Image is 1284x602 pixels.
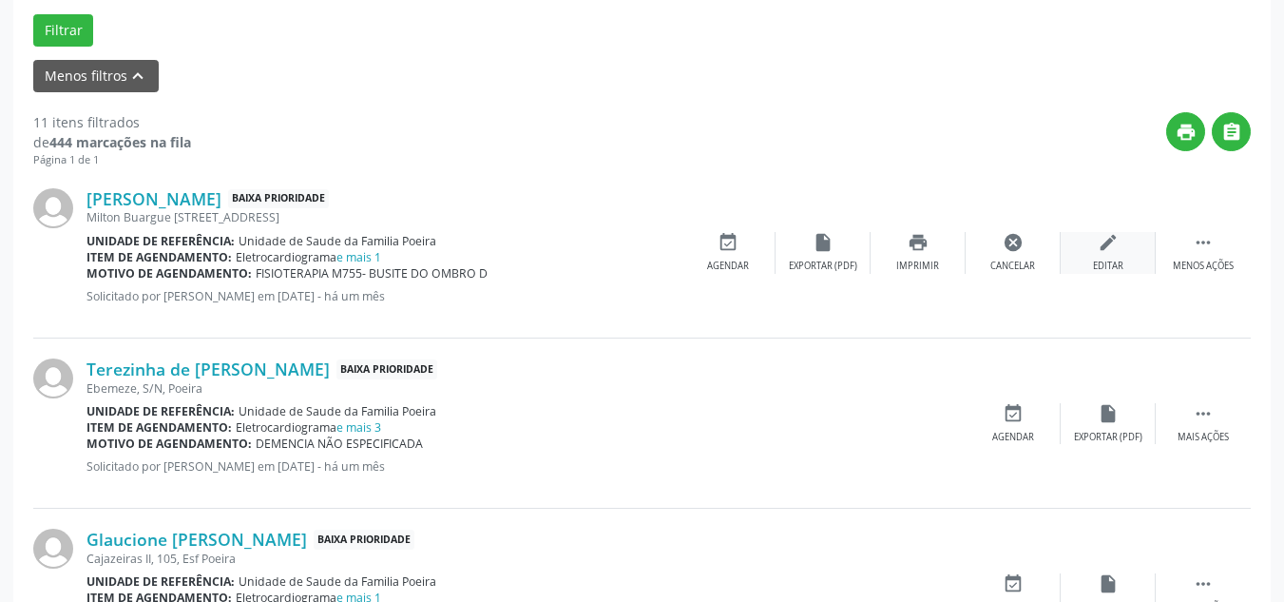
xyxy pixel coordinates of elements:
i: insert_drive_file [1098,403,1119,424]
div: Menos ações [1173,260,1234,273]
div: Mais ações [1178,431,1229,444]
div: Exportar (PDF) [1074,431,1142,444]
b: Motivo de agendamento: [86,265,252,282]
div: 11 itens filtrados [33,112,191,132]
span: Unidade de Saude da Familia Poeira [239,233,436,249]
span: Baixa Prioridade [314,530,414,550]
b: Unidade de referência: [86,573,235,590]
img: img [33,529,73,569]
span: Eletrocardiograma [236,419,381,436]
div: Agendar [992,431,1034,444]
b: Motivo de agendamento: [86,436,252,452]
i:  [1221,122,1242,143]
b: Unidade de referência: [86,233,235,249]
img: img [33,188,73,228]
img: img [33,359,73,398]
span: Unidade de Saude da Familia Poeira [239,403,436,419]
div: Página 1 de 1 [33,152,191,168]
button:  [1212,112,1251,151]
i:  [1193,403,1214,424]
button: Filtrar [33,14,93,47]
p: Solicitado por [PERSON_NAME] em [DATE] - há um mês [86,458,966,475]
span: Baixa Prioridade [336,359,437,379]
div: Milton Buargue [STREET_ADDRESS] [86,209,680,225]
i: event_available [1003,573,1024,594]
b: Item de agendamento: [86,419,232,436]
div: Cancelar [990,260,1035,273]
b: Item de agendamento: [86,249,232,265]
i: edit [1098,232,1119,253]
i: cancel [1003,232,1024,253]
div: Imprimir [896,260,939,273]
strong: 444 marcações na fila [49,133,191,151]
i: insert_drive_file [1098,573,1119,594]
span: DEMENCIA NÃO ESPECIFICADA [256,436,423,452]
div: de [33,132,191,152]
div: Cajazeiras II, 105, Esf Poeira [86,551,966,567]
span: FISIOTERAPIA M755- BUSITE DO OMBRO D [256,265,488,282]
span: Unidade de Saude da Familia Poeira [239,573,436,590]
div: Exportar (PDF) [789,260,857,273]
a: e mais 1 [336,249,381,265]
button: print [1166,112,1205,151]
i: event_available [718,232,738,253]
i: print [1176,122,1197,143]
a: [PERSON_NAME] [86,188,221,209]
span: Baixa Prioridade [228,189,329,209]
div: Ebemeze, S/N, Poeira [86,380,966,397]
span: Eletrocardiograma [236,249,381,265]
i: keyboard_arrow_up [127,66,148,87]
i: insert_drive_file [813,232,834,253]
p: Solicitado por [PERSON_NAME] em [DATE] - há um mês [86,288,680,304]
i: event_available [1003,403,1024,424]
a: e mais 3 [336,419,381,436]
div: Agendar [707,260,749,273]
i:  [1193,573,1214,594]
a: Glaucione [PERSON_NAME] [86,529,307,550]
i: print [908,232,929,253]
a: Terezinha de [PERSON_NAME] [86,359,330,379]
div: Editar [1093,260,1123,273]
b: Unidade de referência: [86,403,235,419]
i:  [1193,232,1214,253]
button: Menos filtroskeyboard_arrow_up [33,60,159,93]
